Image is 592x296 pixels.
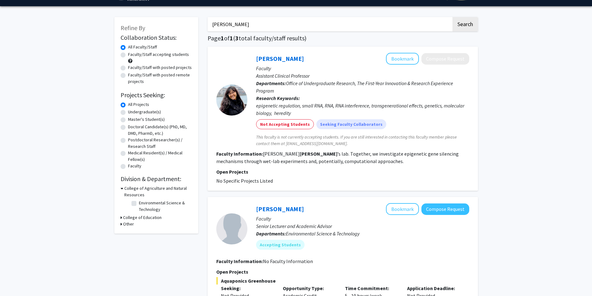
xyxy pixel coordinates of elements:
[256,230,286,237] b: Departments:
[128,64,192,71] label: Faculty/Staff with posted projects
[124,185,192,198] h3: College of Agriculture and Natural Resources
[256,119,314,129] mat-chip: Not Accepting Students
[121,24,145,32] span: Refine By
[221,34,224,42] span: 1
[123,214,162,221] h3: College of Education
[128,137,192,150] label: Postdoctoral Researcher(s) / Research Staff
[256,134,469,147] span: This faculty is not currently accepting students. If you are still interested in contacting this ...
[139,200,190,213] label: Environmental Science & Technology
[216,151,459,164] fg-read-more: [PERSON_NAME] ’s lab. Together, we investigate epigenetic gene silencing mechanisms through wet-l...
[256,65,469,72] p: Faculty
[256,95,300,101] b: Research Keywords:
[286,230,360,237] span: Environmental Science & Technology
[128,72,192,85] label: Faculty/Staff with posted remote projects
[121,175,192,183] h2: Division & Department:
[256,80,286,86] b: Departments:
[300,151,337,157] b: [PERSON_NAME]
[128,124,192,137] label: Doctoral Candidate(s) (PhD, MD, DMD, PharmD, etc.)
[216,268,469,276] p: Open Projects
[128,44,157,50] label: All Faculty/Staff
[256,215,469,222] p: Faculty
[256,72,469,80] p: Assistant Clinical Professor
[216,168,469,175] p: Open Projects
[256,102,469,117] div: epigenetic regulation, small RNA, RNA, RNA interference, transgenerational effects, genetics, mol...
[256,55,304,62] a: [PERSON_NAME]
[386,53,419,65] button: Add Mary Chey to Bookmarks
[316,119,386,129] mat-chip: Seeking Faculty Collaborators
[256,205,304,213] a: [PERSON_NAME]
[121,91,192,99] h2: Projects Seeking:
[216,258,263,264] b: Faculty Information:
[230,34,233,42] span: 1
[421,53,469,65] button: Compose Request to Mary Chey
[216,277,469,285] span: Aquaponics Greenhouse
[208,17,452,31] input: Search Keywords
[345,285,398,292] p: Time Commitment:
[386,203,419,215] button: Add Jose-Luis Izursa to Bookmarks
[128,101,149,108] label: All Projects
[256,80,453,94] span: Office of Undergraduate Research, The First-Year Innovation & Research Experience Program
[235,34,239,42] span: 3
[128,109,161,115] label: Undergraduate(s)
[421,203,469,215] button: Compose Request to Jose-Luis Izursa
[216,151,263,157] b: Faculty Information:
[256,240,305,250] mat-chip: Accepting Students
[5,268,26,291] iframe: Chat
[121,34,192,41] h2: Collaboration Status:
[128,150,192,163] label: Medical Resident(s) / Medical Fellow(s)
[256,222,469,230] p: Senior Lecturer and Academic Advisor
[128,163,141,169] label: Faculty
[128,116,165,123] label: Master's Student(s)
[407,285,460,292] p: Application Deadline:
[208,34,478,42] h1: Page of ( total faculty/staff results)
[452,17,478,31] button: Search
[283,285,336,292] p: Opportunity Type:
[128,51,189,58] label: Faculty/Staff accepting students
[123,221,134,227] h3: Other
[263,258,313,264] span: No Faculty Information
[221,285,274,292] p: Seeking:
[216,178,273,184] span: No Specific Projects Listed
